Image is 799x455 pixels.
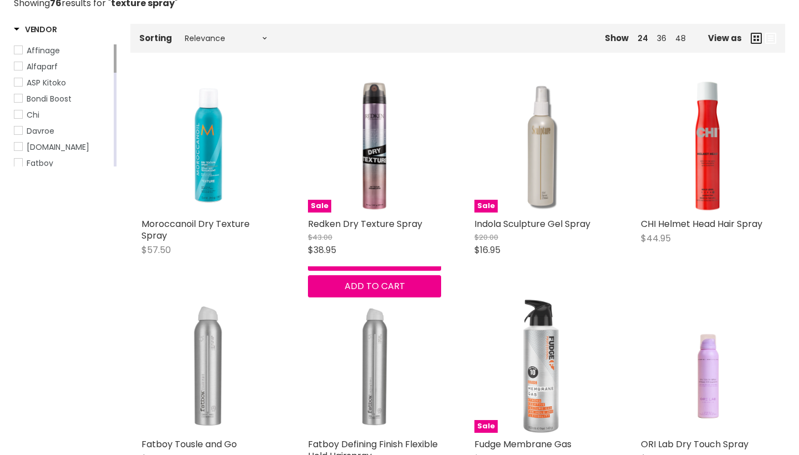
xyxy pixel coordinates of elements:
[641,232,671,245] span: $44.95
[675,33,686,44] a: 48
[308,79,441,213] img: Redken Dry Texture Spray
[14,157,112,169] a: Fatboy
[474,218,590,230] a: Indola Sculpture Gel Spray
[641,300,774,433] a: ORI Lab Dry Touch Spray
[14,77,112,89] a: ASP Kitoko
[654,300,761,433] img: ORI Lab Dry Touch Spray
[638,33,648,44] a: 24
[308,200,331,213] span: Sale
[474,79,608,213] img: Indola Sculpture Gel Spray
[308,300,441,433] img: Fatboy Defining Finish Flexible Hold Hairspray
[27,93,72,104] span: Bondi Boost
[641,79,774,213] img: CHI Helmet Head Hair Spray
[345,280,405,292] span: Add to cart
[523,300,559,433] img: Fudge Membrane Gas
[641,218,762,230] a: CHI Helmet Head Hair Spray
[27,158,53,169] span: Fatboy
[474,244,500,256] span: $16.95
[308,244,336,256] span: $38.95
[141,300,275,433] img: Fatboy Tousle and Go
[474,300,608,433] a: Fudge Membrane GasSale
[14,93,112,105] a: Bondi Boost
[474,420,498,433] span: Sale
[657,33,666,44] a: 36
[141,438,237,451] a: Fatboy Tousle and Go
[474,79,608,213] a: Indola Sculpture Gel SpraySale
[27,61,58,72] span: Alfaparf
[641,438,749,451] a: ORI Lab Dry Touch Spray
[474,200,498,213] span: Sale
[308,275,441,297] button: Add to cart
[141,79,275,213] img: Moroccanoil Dry Texture Spray
[27,125,54,136] span: Davroe
[139,33,172,43] label: Sorting
[708,33,742,43] span: View as
[308,79,441,213] a: Redken Dry Texture SpraySale
[474,232,498,242] span: $20.00
[14,125,112,137] a: Davroe
[605,32,629,44] span: Show
[141,244,171,256] span: $57.50
[14,44,112,57] a: Affinage
[474,438,572,451] a: Fudge Membrane Gas
[27,109,39,120] span: Chi
[14,24,57,35] h3: Vendor
[14,60,112,73] a: Alfaparf
[141,218,250,242] a: Moroccanoil Dry Texture Spray
[27,45,60,56] span: Affinage
[308,218,422,230] a: Redken Dry Texture Spray
[744,403,788,444] iframe: Gorgias live chat messenger
[308,232,332,242] span: $43.00
[14,109,112,121] a: Chi
[14,141,112,153] a: Design.ME
[27,77,66,88] span: ASP Kitoko
[27,141,89,153] span: [DOMAIN_NAME]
